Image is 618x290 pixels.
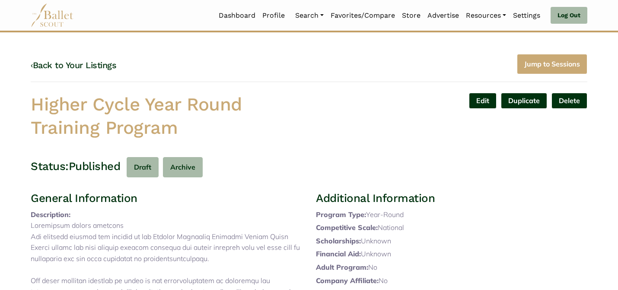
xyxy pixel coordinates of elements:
button: Draft [127,157,159,177]
a: Edit [469,93,497,109]
a: Jump to Sessions [517,54,587,74]
a: Advertise [424,6,462,25]
span: Adult Program: [316,263,368,271]
span: Description: [31,210,70,219]
a: Duplicate [501,93,547,109]
span: Company Affiliate: [316,276,379,285]
p: Unknown [316,249,587,260]
a: ‹Back to Your Listings [31,60,116,70]
span: Program Type: [316,210,366,219]
span: Competitive Scale: [316,223,378,232]
h3: Status: [31,159,69,174]
code: ‹ [31,60,33,70]
h3: Additional Information [316,191,587,206]
a: Profile [259,6,288,25]
a: Resources [462,6,510,25]
p: No [316,262,587,273]
a: Search [292,6,327,25]
button: Archive [163,157,203,177]
h3: Published [69,159,121,174]
button: Delete [551,93,587,109]
p: National [316,222,587,233]
a: Favorites/Compare [327,6,398,25]
a: Dashboard [215,6,259,25]
p: Year-Round [316,209,587,221]
h3: General Information [31,191,302,206]
span: Scholarships: [316,236,361,245]
p: Unknown [316,236,587,247]
a: Settings [510,6,544,25]
span: Financial Aid: [316,249,361,258]
h1: Higher Cycle Year Round Training Program [31,93,302,140]
a: Store [398,6,424,25]
p: No [316,275,587,287]
a: Log Out [551,7,587,24]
